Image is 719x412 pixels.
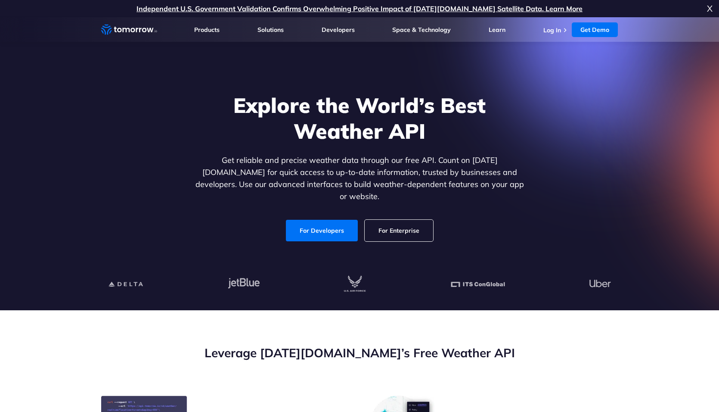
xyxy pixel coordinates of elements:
a: Products [194,26,220,34]
a: Solutions [257,26,284,34]
a: Developers [322,26,355,34]
a: Learn [489,26,505,34]
h1: Explore the World’s Best Weather API [193,92,526,144]
a: For Enterprise [365,220,433,241]
h2: Leverage [DATE][DOMAIN_NAME]’s Free Weather API [101,345,618,361]
a: Independent U.S. Government Validation Confirms Overwhelming Positive Impact of [DATE][DOMAIN_NAM... [136,4,583,13]
a: Get Demo [572,22,618,37]
a: For Developers [286,220,358,241]
a: Log In [543,26,561,34]
a: Space & Technology [392,26,451,34]
a: Home link [101,23,157,36]
p: Get reliable and precise weather data through our free API. Count on [DATE][DOMAIN_NAME] for quic... [193,154,526,203]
